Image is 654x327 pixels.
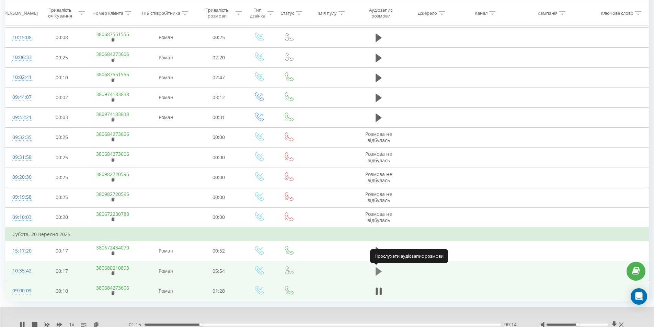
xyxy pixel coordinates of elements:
a: 380684273606 [96,151,129,157]
div: Джерело [418,10,437,16]
a: 380982720595 [96,191,129,197]
div: 09:10:03 [12,211,30,224]
div: Open Intercom Messenger [631,288,647,305]
div: 09:43:21 [12,111,30,124]
div: Номер клієнта [92,10,123,16]
td: 00:17 [37,261,87,281]
td: 00:31 [194,107,244,127]
td: 02:20 [194,48,244,68]
a: 380974183838 [96,91,129,97]
td: 00:25 [37,167,87,187]
div: Статус [280,10,294,16]
td: Роман [138,281,194,301]
div: 09:44:07 [12,91,30,104]
a: 380672434070 [96,244,129,251]
div: Ім'я пулу [318,10,337,16]
td: 00:00 [194,127,244,147]
td: 00:10 [37,68,87,87]
div: 09:32:35 [12,131,30,144]
a: 380687551555 [96,31,129,37]
div: 09:31:58 [12,151,30,164]
div: Тривалість очікування [43,7,77,19]
td: 00:52 [194,241,244,261]
td: 00:25 [37,148,87,167]
div: 15:17:20 [12,244,30,258]
div: Тип дзвінка [250,7,266,19]
a: 380672230788 [96,211,129,217]
td: 00:03 [37,107,87,127]
span: Розмова не відбулась [365,171,392,184]
div: Accessibility label [199,323,202,326]
div: Тривалість розмови [200,7,234,19]
div: 10:15:08 [12,31,30,44]
span: Розмова не відбулась [365,151,392,163]
td: 00:00 [194,187,244,207]
div: Accessibility label [576,323,578,326]
td: 01:28 [194,281,244,301]
td: 00:00 [194,148,244,167]
a: 380982720595 [96,171,129,177]
td: 00:00 [194,167,244,187]
a: 380684273606 [96,131,129,137]
td: Роман [138,261,194,281]
td: 00:25 [37,48,87,68]
div: 10:35:42 [12,264,30,278]
td: 00:25 [37,187,87,207]
td: 00:20 [37,207,87,227]
span: Розмова не відбулась [365,131,392,143]
div: 10:06:33 [12,51,30,64]
td: Субота, 20 Вересня 2025 [5,227,649,241]
div: 09:20:30 [12,171,30,184]
div: Кампанія [538,10,558,16]
td: 03:12 [194,87,244,107]
a: 380684273606 [96,51,129,57]
td: 00:08 [37,27,87,47]
div: 09:00:09 [12,284,30,297]
td: Роман [138,241,194,261]
td: 02:47 [194,68,244,87]
div: Канал [475,10,487,16]
div: ПІБ співробітника [142,10,180,16]
div: Аудіозапис розмови [361,7,401,19]
td: 05:54 [194,261,244,281]
td: 00:25 [194,27,244,47]
div: 10:02:41 [12,71,30,84]
div: [PERSON_NAME] [3,10,38,16]
td: 00:02 [37,87,87,107]
td: Роман [138,107,194,127]
td: 00:17 [37,241,87,261]
span: Розмова не відбулась [365,211,392,223]
a: 380684273606 [96,284,129,291]
a: 380974183838 [96,111,129,117]
td: Роман [138,87,194,107]
td: 00:10 [37,281,87,301]
a: 380680210893 [96,265,129,271]
td: Роман [138,27,194,47]
td: Роман [138,68,194,87]
span: Розмова не відбулась [365,191,392,203]
td: Роман [138,48,194,68]
div: Ключове слово [601,10,633,16]
div: 09:19:58 [12,190,30,204]
td: 00:25 [37,127,87,147]
td: 00:00 [194,207,244,227]
a: 380687551555 [96,71,129,78]
div: Прослухати аудіозапис розмови [370,249,448,263]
